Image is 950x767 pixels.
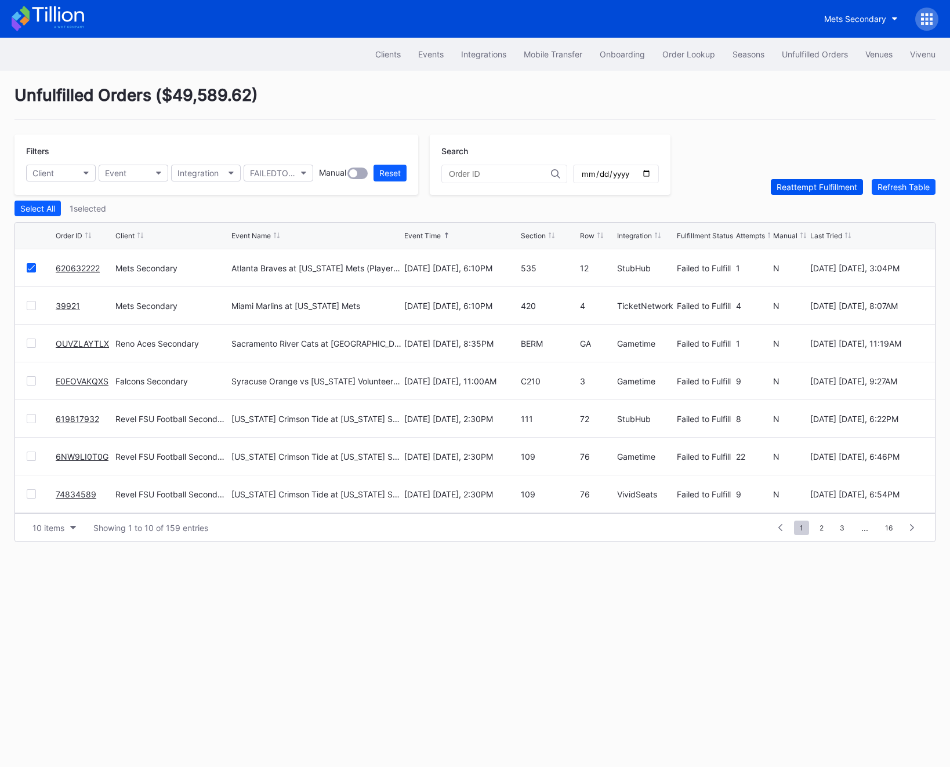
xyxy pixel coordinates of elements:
a: OUVZLAYTLX [56,339,109,348]
div: Revel FSU Football Secondary [115,489,229,499]
div: 111 [521,414,578,424]
button: Reattempt Fulfillment [771,179,863,195]
div: 109 [521,452,578,461]
div: Event Name [231,231,271,240]
button: Mobile Transfer [515,43,591,65]
div: Clients [375,49,401,59]
div: [DATE] [DATE], 6:10PM [404,301,517,311]
div: N [773,452,807,461]
div: VividSeats [617,489,674,499]
div: 4 [580,301,614,311]
div: [DATE] [DATE], 6:54PM [810,489,923,499]
div: TicketNetwork [617,301,674,311]
div: Section [521,231,546,240]
div: ... [853,523,877,533]
div: GA [580,339,614,348]
button: Events [409,43,452,65]
div: Failed to Fulfill [677,489,734,499]
div: 12 [580,263,614,273]
div: Client [115,231,135,240]
div: Failed to Fulfill [677,414,734,424]
div: N [773,489,807,499]
div: [DATE] [DATE], 6:22PM [810,414,923,424]
button: Clients [367,43,409,65]
div: [DATE] [DATE], 2:30PM [404,489,517,499]
div: Gametime [617,339,674,348]
a: E0EOVAKQXS [56,376,108,386]
div: StubHub [617,263,674,273]
a: 39921 [56,301,80,311]
div: Attempts [736,231,765,240]
button: Onboarding [591,43,654,65]
div: 3 [580,376,614,386]
div: Onboarding [600,49,645,59]
div: Integrations [461,49,506,59]
div: Failed to Fulfill [677,301,734,311]
div: [US_STATE] Crimson Tide at [US_STATE] State Seminoles Football [231,452,401,461]
div: [DATE] [DATE], 6:46PM [810,452,923,461]
div: Vivenu [910,49,936,59]
div: Manual [773,231,797,240]
div: Order Lookup [662,49,715,59]
div: 76 [580,489,614,499]
div: Mets Secondary [824,14,886,24]
a: Integrations [452,43,515,65]
span: 3 [834,521,850,535]
div: N [773,263,807,273]
div: Atlanta Braves at [US_STATE] Mets (Player Replica Jersey Giveaway) [231,263,401,273]
button: Seasons [724,43,773,65]
div: Event [105,168,126,178]
div: Client [32,168,54,178]
div: [DATE] [DATE], 9:27AM [810,376,923,386]
a: 6NW9LI0T0G [56,452,108,461]
button: Order Lookup [654,43,724,65]
div: 72 [580,414,614,424]
div: Order ID [56,231,82,240]
button: 10 items [27,520,82,536]
button: Client [26,165,96,181]
div: N [773,414,807,424]
div: Search [441,146,659,156]
button: Unfulfilled Orders [773,43,857,65]
div: Manual [319,168,346,179]
div: [US_STATE] Crimson Tide at [US_STATE] State Seminoles Football [231,489,401,499]
span: 16 [879,521,898,535]
button: Vivenu [901,43,944,65]
a: 619817932 [56,414,99,424]
div: Failed to Fulfill [677,452,734,461]
div: Mets Secondary [115,263,229,273]
div: [DATE] [DATE], 3:04PM [810,263,923,273]
div: N [773,376,807,386]
span: 1 [794,521,809,535]
button: FAILEDTOFULFILL [244,165,313,181]
div: Gametime [617,376,674,386]
div: 109 [521,489,578,499]
div: 9 [736,376,770,386]
div: Venues [865,49,893,59]
div: Filters [26,146,407,156]
button: Event [99,165,168,181]
div: Refresh Table [878,182,930,192]
div: [DATE] [DATE], 11:19AM [810,339,923,348]
div: [US_STATE] Crimson Tide at [US_STATE] State Seminoles Football [231,414,401,424]
div: Fulfillment Status [677,231,733,240]
div: Reno Aces Secondary [115,339,229,348]
div: Unfulfilled Orders ( $49,589.62 ) [14,85,936,120]
button: Venues [857,43,901,65]
div: Unfulfilled Orders [782,49,848,59]
div: N [773,301,807,311]
div: BERM [521,339,578,348]
div: Integration [177,168,219,178]
div: StubHub [617,414,674,424]
div: FAILEDTOFULFILL [250,168,295,178]
div: Integration [617,231,652,240]
button: Reset [374,165,407,181]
